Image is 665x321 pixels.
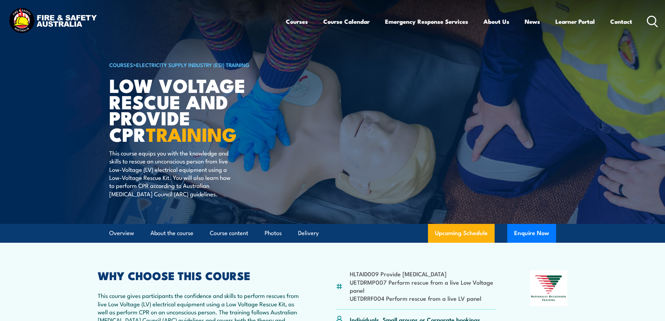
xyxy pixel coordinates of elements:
[483,12,509,31] a: About Us
[146,119,237,148] strong: TRAINING
[109,149,237,198] p: This course equips you with the knowledge and skills to rescue an unconscious person from live Lo...
[98,270,302,280] h2: WHY CHOOSE THIS COURSE
[385,12,468,31] a: Emergency Response Services
[350,270,496,278] li: HLTAID009 Provide [MEDICAL_DATA]
[555,12,595,31] a: Learner Portal
[286,12,308,31] a: Courses
[428,224,495,243] a: Upcoming Schedule
[350,294,496,302] li: UETDRRF004 Perform rescue from a live LV panel
[323,12,370,31] a: Course Calendar
[610,12,632,31] a: Contact
[109,60,282,69] h6: >
[210,224,248,242] a: Course content
[530,270,568,306] img: Nationally Recognised Training logo.
[350,278,496,294] li: UETDRMP007 Perform rescue from a live Low Voltage panel
[109,61,133,68] a: COURSES
[109,224,134,242] a: Overview
[109,77,282,142] h1: Low Voltage Rescue and Provide CPR
[525,12,540,31] a: News
[150,224,193,242] a: About the course
[298,224,319,242] a: Delivery
[507,224,556,243] button: Enquire Now
[265,224,282,242] a: Photos
[136,61,250,68] a: Electricity Supply Industry (ESI) Training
